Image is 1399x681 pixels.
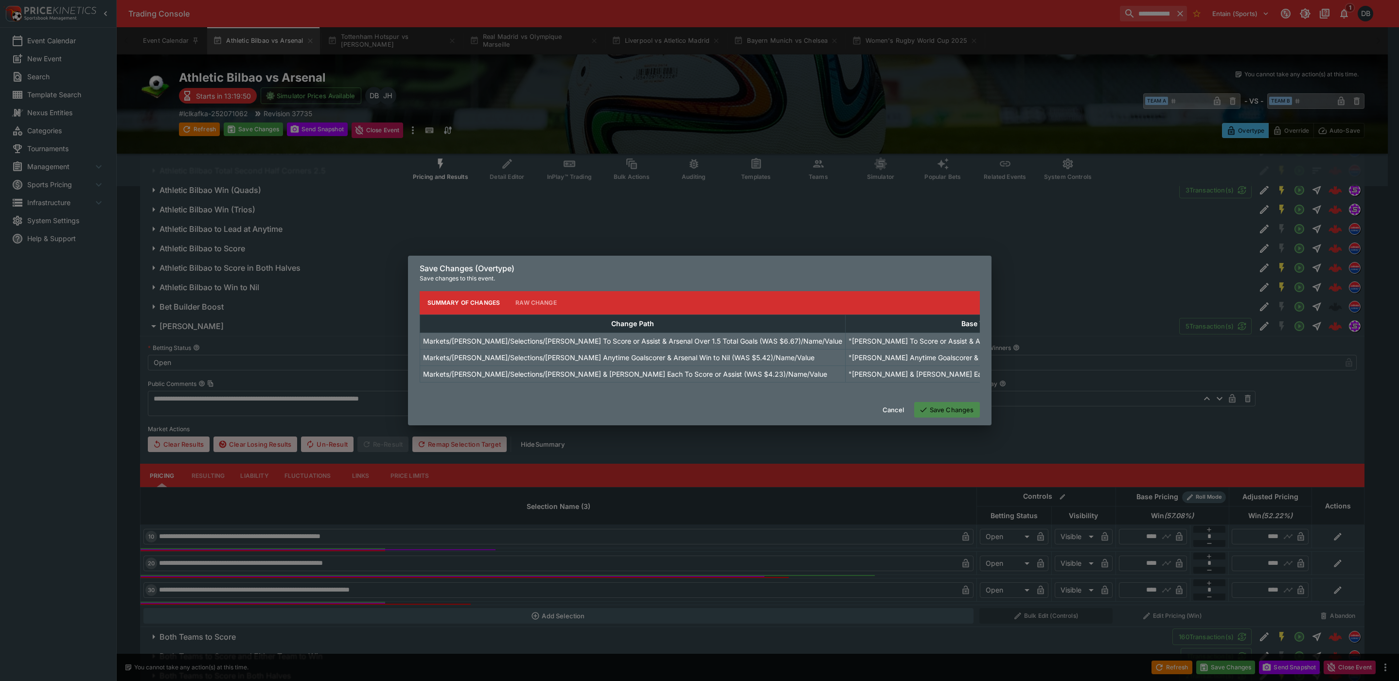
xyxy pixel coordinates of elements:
[914,402,980,418] button: Save Changes
[423,336,842,346] p: Markets/[PERSON_NAME]/Selections/[PERSON_NAME] To Score or Assist & Arsenal Over 1.5 Total Goals ...
[845,349,1114,366] td: "[PERSON_NAME] Anytime Goalscorer & Arsenal Win to Nil (WAS $5.42)"
[423,369,827,379] p: Markets/[PERSON_NAME]/Selections/[PERSON_NAME] & [PERSON_NAME] Each To Score or Assist (WAS $4.23...
[420,263,980,274] h6: Save Changes (Overtype)
[420,274,980,283] p: Save changes to this event.
[420,314,845,332] th: Change Path
[845,332,1114,349] td: "[PERSON_NAME] To Score or Assist & Arsenal Over 1.5 Total Goals (WAS $6.67)"
[508,291,565,314] button: Raw Change
[845,366,1114,382] td: "[PERSON_NAME] & [PERSON_NAME] Each To Score or Assist (WAS $4.23)"
[877,402,910,418] button: Cancel
[420,291,508,314] button: Summary of Changes
[423,352,815,363] p: Markets/[PERSON_NAME]/Selections/[PERSON_NAME] Anytime Goalscorer & Arsenal Win to Nil (WAS $5.42...
[845,314,1114,332] th: Base Value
